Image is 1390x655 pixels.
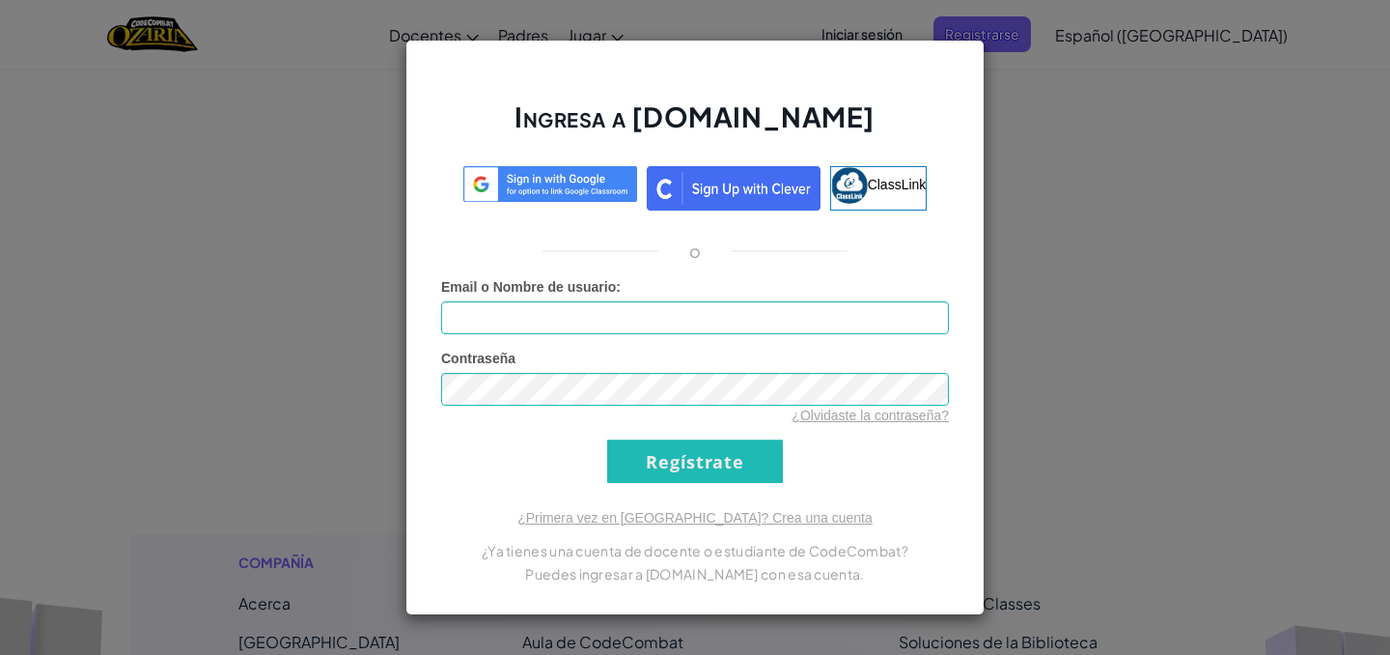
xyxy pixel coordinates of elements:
span: Email o Nombre de usuario [441,279,616,295]
img: log-in-google-sso.svg [463,166,637,202]
img: classlink-logo-small.png [831,167,868,204]
a: ¿Olvidaste la contraseña? [792,408,949,423]
input: Regístrate [607,440,783,483]
p: o [689,240,701,263]
label: : [441,277,621,297]
img: clever_sso_button@2x.png [647,166,820,211]
span: ClassLink [868,177,927,192]
p: ¿Ya tienes una cuenta de docente o estudiante de CodeCombat? [441,539,949,562]
span: Contraseña [441,351,515,366]
p: Puedes ingresar a [DOMAIN_NAME] con esa cuenta. [441,562,949,585]
a: ¿Primera vez en [GEOGRAPHIC_DATA]? Crea una cuenta [517,510,873,526]
h2: Ingresa a [DOMAIN_NAME] [441,99,949,155]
